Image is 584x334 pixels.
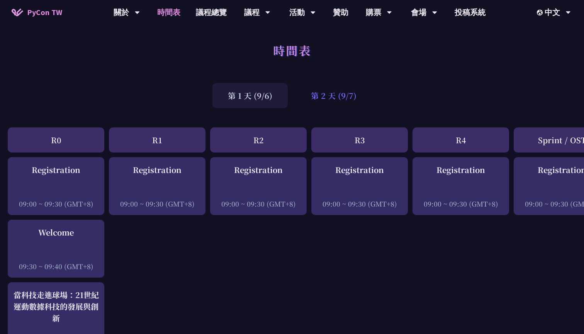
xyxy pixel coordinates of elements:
[12,199,100,209] div: 09:00 ~ 09:30 (GMT+8)
[12,261,100,271] div: 09:30 ~ 09:40 (GMT+8)
[4,3,70,22] a: PyCon TW
[537,10,545,15] img: Locale Icon
[416,164,505,176] div: Registration
[315,199,404,209] div: 09:00 ~ 09:30 (GMT+8)
[12,8,23,16] img: Home icon of PyCon TW 2025
[109,127,205,153] div: R1
[273,39,311,62] h1: 時間表
[210,127,307,153] div: R2
[315,164,404,176] div: Registration
[214,199,303,209] div: 09:00 ~ 09:30 (GMT+8)
[113,164,202,176] div: Registration
[214,164,303,176] div: Registration
[413,127,509,153] div: R4
[27,7,62,18] span: PyCon TW
[212,83,288,108] div: 第 1 天 (9/6)
[416,199,505,209] div: 09:00 ~ 09:30 (GMT+8)
[311,127,408,153] div: R3
[113,199,202,209] div: 09:00 ~ 09:30 (GMT+8)
[12,227,100,238] div: Welcome
[12,164,100,176] div: Registration
[295,83,372,108] div: 第 2 天 (9/7)
[8,127,104,153] div: R0
[12,289,100,324] div: 當科技走進球場：21世紀運動數據科技的發展與創新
